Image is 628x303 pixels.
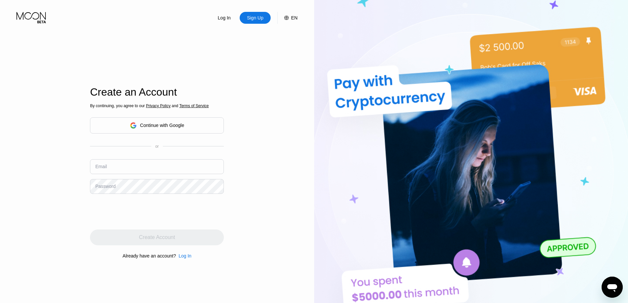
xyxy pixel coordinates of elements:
[123,253,176,258] div: Already have an account?
[209,12,240,24] div: Log In
[146,104,171,108] span: Privacy Policy
[176,253,192,258] div: Log In
[291,15,297,20] div: EN
[170,104,179,108] span: and
[179,253,192,258] div: Log In
[90,117,224,134] div: Continue with Google
[179,104,209,108] span: Terms of Service
[90,199,190,225] iframe: reCAPTCHA
[90,104,224,108] div: By continuing, you agree to our
[90,86,224,98] div: Create an Account
[240,12,271,24] div: Sign Up
[246,15,264,21] div: Sign Up
[217,15,231,21] div: Log In
[95,184,115,189] div: Password
[140,123,184,128] div: Continue with Google
[602,277,623,298] iframe: Кнопка запуска окна обмена сообщениями
[277,12,297,24] div: EN
[95,164,107,169] div: Email
[155,144,159,149] div: or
